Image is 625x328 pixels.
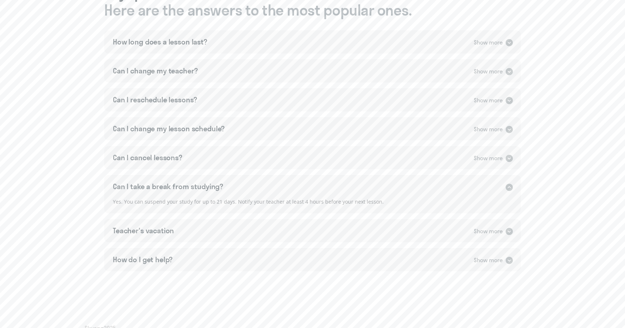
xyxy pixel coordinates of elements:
div: Can I cancel lessons? [113,153,182,163]
div: Show more [474,154,503,163]
div: Show more [474,256,503,265]
div: Show more [474,125,503,134]
div: Can I take a break from studying? [113,182,223,192]
div: Can I reschedule lessons? [113,95,197,105]
div: Show more [474,67,503,76]
div: Show more [474,38,503,47]
div: Show more [474,96,503,105]
div: Teacher's vacation [113,226,174,236]
div: How do I get help? [113,255,173,265]
div: Can I change my lesson schedule? [113,124,225,134]
div: Yes. You can suspend your study for up to 21 days. Notify your teacher at least 4 hours before yo... [104,197,521,213]
div: Can I change my teacher? [113,66,197,76]
span: Here are the answers to the most popular ones. [104,1,521,19]
div: Show more [474,227,503,236]
div: How long does a lesson last? [113,37,207,47]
